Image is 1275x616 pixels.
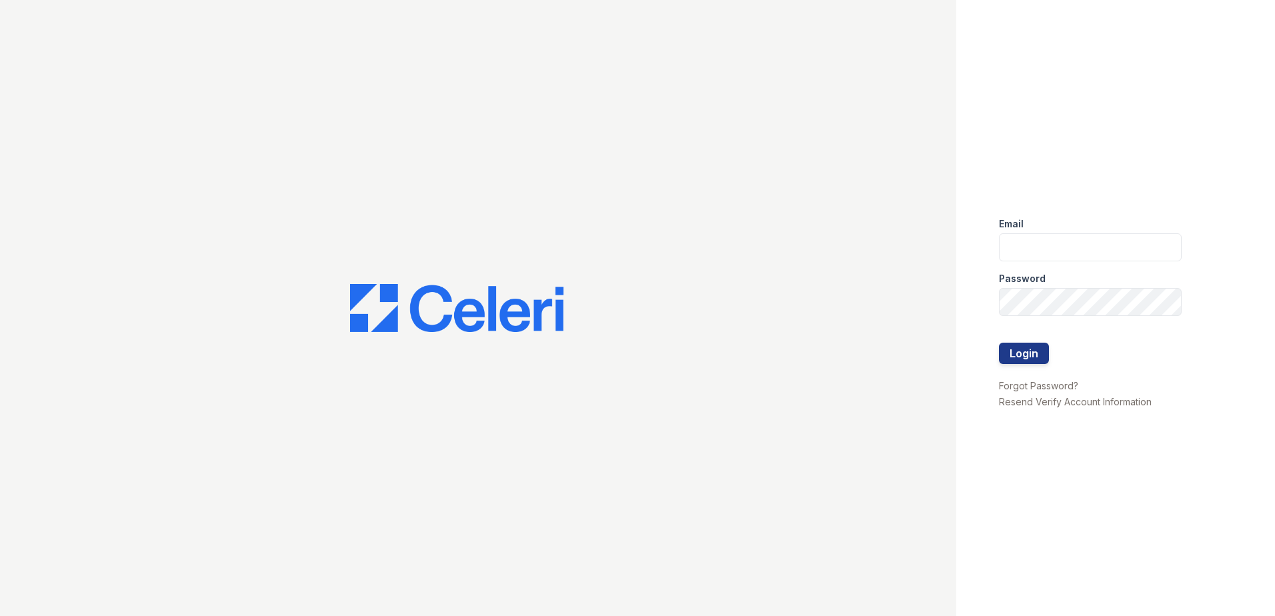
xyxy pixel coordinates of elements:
[350,284,563,332] img: CE_Logo_Blue-a8612792a0a2168367f1c8372b55b34899dd931a85d93a1a3d3e32e68fde9ad4.png
[999,272,1046,285] label: Password
[999,380,1078,391] a: Forgot Password?
[999,396,1152,407] a: Resend Verify Account Information
[999,343,1049,364] button: Login
[999,217,1024,231] label: Email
